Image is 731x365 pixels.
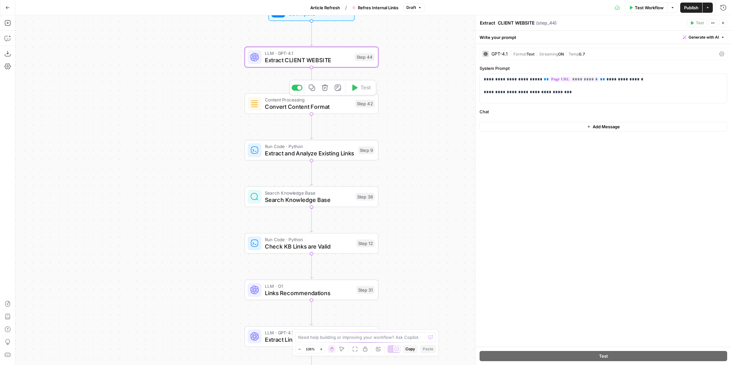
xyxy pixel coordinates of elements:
span: Test [696,20,704,26]
span: Refres Internal Links [358,4,398,11]
div: Write your prompt [476,31,731,44]
span: Run Code · Python [265,236,353,243]
span: Generate with AI [689,34,719,40]
div: Run Code · PythonCheck KB Links are ValidStep 12 [245,233,379,254]
span: Test Workflow [635,4,664,11]
span: Extract and Analyze Existing Links [265,149,355,158]
span: 135% [306,346,315,352]
button: Copy [403,345,418,353]
g: Edge from start to step_44 [310,21,313,46]
div: Set Inputs [245,0,379,21]
div: Step 38 [356,193,374,201]
div: Step 12 [357,239,375,247]
img: o3r9yhbrn24ooq0tey3lueqptmfj [250,99,259,108]
label: System Prompt [480,65,727,71]
span: Publish [684,4,698,11]
span: Run Code · Python [265,143,355,150]
button: Refres Internal Links [348,3,402,13]
div: Content ProcessingConvert Content FormatStep 42Test [245,93,379,114]
span: Search Knowledge Base [265,190,352,197]
span: Convert Content Format [265,102,352,111]
button: Paste [420,345,436,353]
span: LLM · GPT-4.1 [265,329,352,336]
div: Step 31 [357,286,375,294]
span: / [345,4,347,11]
g: Edge from step_12 to step_31 [310,253,313,279]
button: Test [687,19,707,27]
span: LLM · GPT-4.1 [265,50,351,57]
g: Edge from step_9 to step_38 [310,160,313,185]
span: Test [599,353,608,359]
button: Add Message [480,122,727,131]
span: Streaming [539,52,558,56]
span: Set Inputs [289,9,331,18]
span: | [564,50,569,57]
button: Publish [680,3,702,13]
span: | [510,50,513,57]
span: Format [513,52,527,56]
g: Edge from step_31 to step_32 [310,300,313,325]
div: Step 42 [355,100,374,108]
div: LLM · O1Links RecommendationsStep 31 [245,279,379,300]
span: Test [360,84,371,92]
span: Paste [423,346,433,352]
span: Draft [406,5,416,11]
button: Test [480,351,727,361]
g: Edge from step_38 to step_12 [310,207,313,232]
span: ( step_44 ) [536,20,557,26]
button: Article Refresh [306,3,344,13]
button: Draft [404,4,425,12]
span: Search Knowledge Base [265,196,352,204]
span: Text [527,52,535,56]
div: Search Knowledge BaseSearch Knowledge BaseStep 38 [245,186,379,207]
div: GPT-4.1 [491,52,508,56]
button: Test [347,82,374,93]
span: Add Message [593,123,620,130]
span: Check KB Links are Valid [265,242,353,251]
span: Content Processing [265,96,352,103]
span: Article Refresh [310,4,340,11]
div: Run Code · PythonExtract and Analyze Existing LinksStep 9 [245,140,379,160]
div: LLM · GPT-4.1Extract Linking RecsStep 32 [245,326,379,347]
span: Copy [405,346,415,352]
span: | [535,50,539,57]
span: Links Recommendations [265,288,353,297]
div: LLM · GPT-4.1Extract CLIENT WEBSITEStep 44 [245,47,379,68]
span: Temp [569,52,579,56]
span: 0.7 [579,52,585,56]
div: Step 44 [355,53,374,61]
button: Test Workflow [625,3,667,13]
textarea: Extract CLIENT WEBSITE [480,20,535,26]
label: Chat [480,108,727,115]
span: ON [558,52,564,56]
span: Extract CLIENT WEBSITE [265,56,351,64]
div: Step 9 [358,146,374,154]
span: LLM · O1 [265,283,353,290]
g: Edge from step_42 to step_9 [310,114,313,139]
span: Extract Linking Recs [265,335,352,344]
button: Generate with AI [680,33,727,41]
